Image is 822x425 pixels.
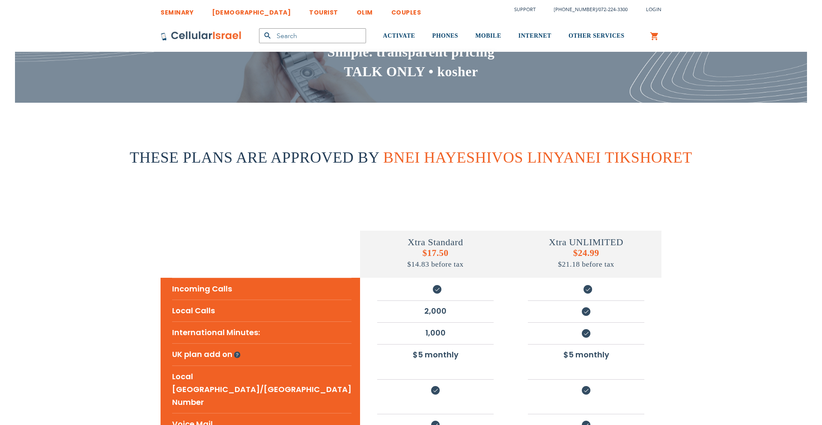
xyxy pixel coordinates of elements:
a: ACTIVATE [383,20,415,52]
span: $14.83 before tax [407,260,463,268]
li: / [545,3,628,16]
li: Incoming Calls [172,278,351,300]
li: 1,000 [377,322,494,343]
input: Search [259,28,366,43]
span: $21.18 before tax [558,260,614,268]
span: Login [646,6,661,13]
span: ACTIVATE [383,33,415,39]
span: THESE PLANS ARE APPROVED BY [130,149,379,166]
li: $5 monthly [528,344,644,365]
a: COUPLES [391,2,421,18]
h5: $17.50 [360,248,511,269]
img: q-icon.svg [234,345,241,365]
h5: $24.99 [511,248,661,269]
li: $5 monthly [377,344,494,365]
a: [DEMOGRAPHIC_DATA] [212,2,291,18]
h4: Xtra Standard [360,237,511,248]
span: PHONES [432,33,459,39]
li: 2,000 [377,300,494,321]
span: INTERNET [518,33,551,39]
h2: Simple. transparent pricing [161,42,661,62]
a: SEMINARY [161,2,194,18]
a: INTERNET [518,20,551,52]
span: OTHER SERVICES [569,33,625,39]
a: 072-224-3300 [599,6,628,13]
a: TOURIST [309,2,338,18]
li: Local Calls [172,300,351,321]
a: PHONES [432,20,459,52]
img: Cellular Israel Logo [161,31,242,41]
span: MOBILE [475,33,501,39]
li: UK plan add on [172,343,351,366]
li: Local [GEOGRAPHIC_DATA]/[GEOGRAPHIC_DATA] Number [172,366,351,413]
a: [PHONE_NUMBER] [554,6,597,13]
a: OLIM [357,2,373,18]
span: BNEI HAYESHIVOS LINYANEI TIKSHORET [383,149,692,166]
li: International Minutes: [172,321,351,343]
a: Support [514,6,536,13]
h4: Xtra UNLIMITED [511,237,661,248]
a: MOBILE [475,20,501,52]
h2: TALK ONLY • kosher [161,62,661,82]
a: OTHER SERVICES [569,20,625,52]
